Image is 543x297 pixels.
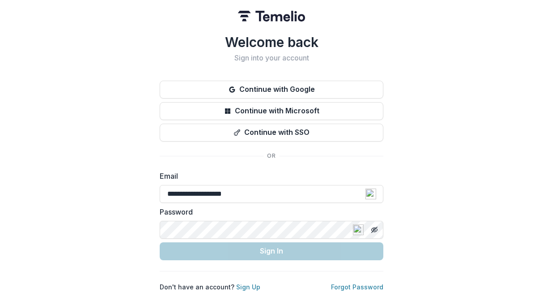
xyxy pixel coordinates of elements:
[365,189,376,199] img: npw-badge-icon-locked.svg
[160,282,260,292] p: Don't have an account?
[160,34,383,50] h1: Welcome back
[367,223,382,237] button: Toggle password visibility
[160,171,378,181] label: Email
[160,124,383,142] button: Continue with SSO
[331,283,383,291] a: Forgot Password
[238,11,305,22] img: Temelio
[236,283,260,291] a: Sign Up
[160,102,383,120] button: Continue with Microsoft
[160,207,378,217] label: Password
[160,81,383,99] button: Continue with Google
[160,54,383,62] h2: Sign into your account
[160,242,383,260] button: Sign In
[353,224,364,235] img: npw-badge-icon-locked.svg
